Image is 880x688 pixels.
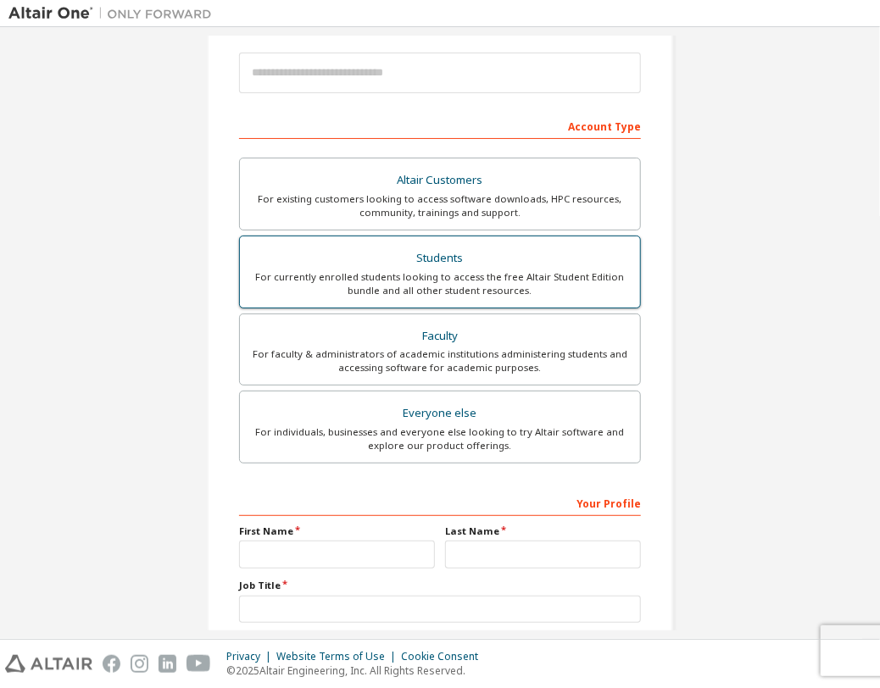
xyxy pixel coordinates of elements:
div: For individuals, businesses and everyone else looking to try Altair software and explore our prod... [250,425,630,452]
div: Cookie Consent [401,650,488,663]
p: © 2025 Altair Engineering, Inc. All Rights Reserved. [226,663,488,678]
img: linkedin.svg [159,655,176,673]
div: Account Type [239,112,641,139]
div: Website Terms of Use [276,650,401,663]
div: Students [250,247,630,270]
div: For currently enrolled students looking to access the free Altair Student Edition bundle and all ... [250,270,630,297]
div: Your Profile [239,489,641,516]
div: Privacy [226,650,276,663]
img: altair_logo.svg [5,655,92,673]
label: Job Title [239,579,641,592]
img: facebook.svg [103,655,120,673]
div: Everyone else [250,402,630,425]
div: For existing customers looking to access software downloads, HPC resources, community, trainings ... [250,192,630,219]
div: Altair Customers [250,169,630,192]
img: Altair One [8,5,220,22]
label: Last Name [445,524,641,538]
img: youtube.svg [187,655,211,673]
label: First Name [239,524,435,538]
img: instagram.svg [131,655,148,673]
div: Faculty [250,325,630,348]
div: For faculty & administrators of academic institutions administering students and accessing softwa... [250,347,630,375]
